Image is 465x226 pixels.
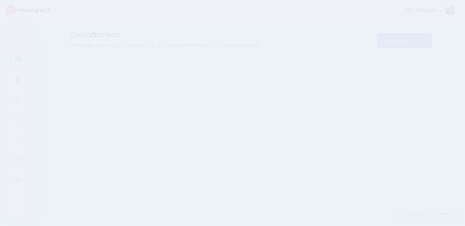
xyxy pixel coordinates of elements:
[70,41,308,50] span: Here's an overview of your activity and recommendations for this workspace.
[6,5,50,16] img: Missinglettr
[15,36,21,41] img: menu.png
[70,31,120,39] span: Good afternoon!
[377,33,416,48] a: Create Post
[394,209,457,218] a: Tell us how we can improve
[400,3,455,18] a: My Account
[422,40,426,42] img: arrow-down-white.png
